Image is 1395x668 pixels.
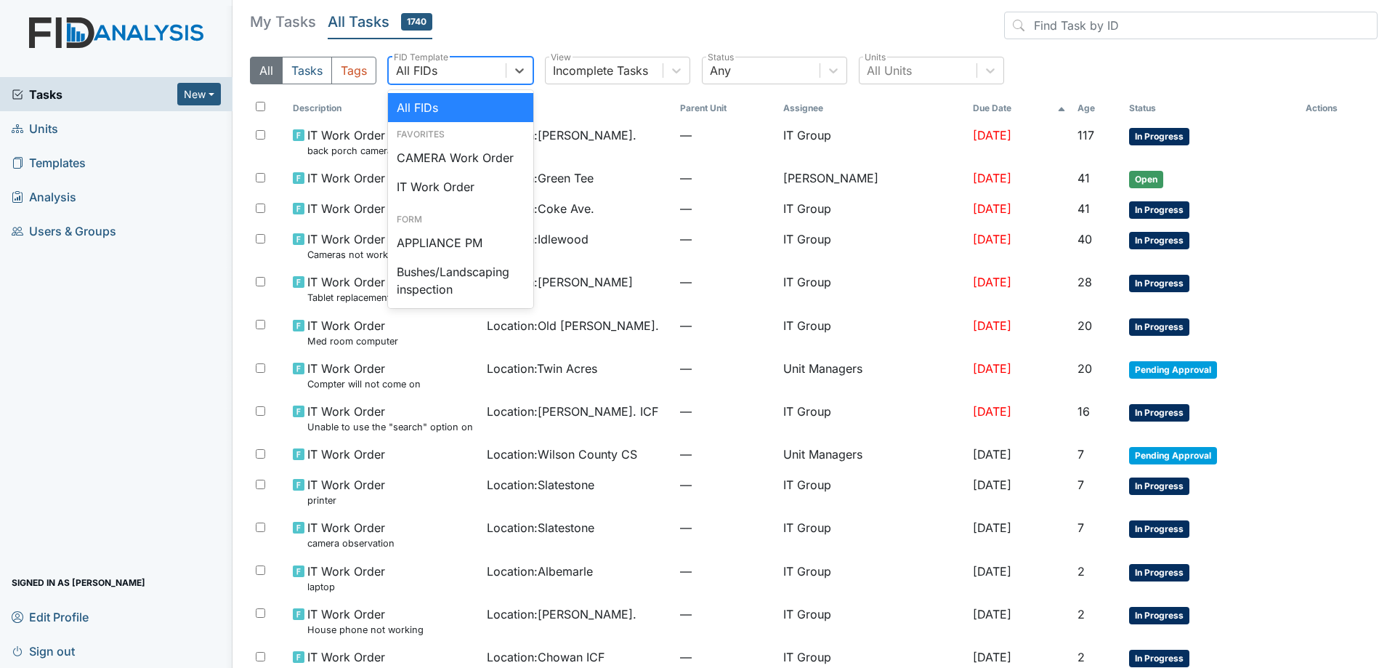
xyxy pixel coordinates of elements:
span: — [680,403,772,420]
span: Units [12,117,58,140]
span: Edit Profile [12,605,89,628]
td: IT Group [777,513,967,556]
span: — [680,476,772,494]
span: Location : Albemarle [487,563,593,580]
span: [DATE] [973,404,1011,419]
span: Location : Green Tee [487,169,594,187]
small: House phone not working [307,623,424,637]
small: camera observation [307,536,395,550]
span: Sign out [12,640,75,662]
span: [DATE] [973,171,1011,185]
span: — [680,360,772,377]
span: In Progress [1129,607,1189,624]
th: Toggle SortBy [481,96,674,121]
span: In Progress [1129,232,1189,249]
span: In Progress [1129,650,1189,667]
span: [DATE] [973,232,1011,246]
span: IT Work Order Tablet replacement [307,273,390,305]
span: IT Work Order [307,200,385,217]
small: printer [307,494,385,507]
span: Tasks [12,86,177,103]
td: IT Group [777,397,967,440]
span: Location : Slatestone [487,519,594,536]
span: 20 [1077,361,1092,376]
span: Location : Wilson County CS [487,446,637,463]
span: IT Work Order [307,446,385,463]
span: [DATE] [973,650,1011,664]
small: Compter will not come on [307,377,421,391]
span: In Progress [1129,201,1189,219]
span: Location : Old [PERSON_NAME]. [487,317,659,334]
span: IT Work Order camera observation [307,519,395,550]
span: In Progress [1129,478,1189,495]
th: Toggle SortBy [287,96,480,121]
span: 7 [1077,520,1084,535]
small: Med room computer [307,334,398,348]
th: Assignee [777,96,967,121]
span: — [680,648,772,666]
span: 7 [1077,447,1084,462]
span: 7 [1077,478,1084,492]
span: Location : Coke Ave. [487,200,594,217]
span: [DATE] [973,478,1011,492]
span: Pending Approval [1129,361,1217,379]
th: Actions [1300,96,1372,121]
span: In Progress [1129,404,1189,422]
div: CAMERA Work Order [388,304,533,333]
span: IT Work Order back porch camera [307,126,392,158]
span: — [680,563,772,580]
span: [DATE] [973,520,1011,535]
th: Toggle SortBy [1123,96,1300,121]
span: In Progress [1129,128,1189,145]
span: IT Work Order printer [307,476,385,507]
span: Location : Twin Acres [487,360,597,377]
span: IT Work Order Cameras not working [307,230,402,262]
span: IT Work Order Unable to use the "search" option on cameras. [307,403,474,434]
span: IT Work Order House phone not working [307,605,424,637]
span: [DATE] [973,275,1011,289]
button: Tags [331,57,376,84]
td: IT Group [777,121,967,164]
small: Unable to use the "search" option on cameras. [307,420,474,434]
span: In Progress [1129,275,1189,292]
span: 2 [1077,564,1085,579]
span: — [680,605,772,623]
span: — [680,519,772,536]
small: back porch camera [307,144,392,158]
small: laptop [307,580,385,594]
span: [DATE] [973,318,1011,333]
span: Open [1129,171,1163,188]
button: Tasks [282,57,332,84]
span: 1740 [401,13,432,31]
span: 40 [1077,232,1092,246]
span: Analysis [12,185,76,208]
th: Toggle SortBy [967,96,1072,121]
input: Toggle All Rows Selected [256,102,265,111]
div: Form [388,213,533,226]
td: IT Group [777,194,967,225]
input: Find Task by ID [1004,12,1378,39]
span: Location : [PERSON_NAME]. [487,605,636,623]
span: [DATE] [973,607,1011,621]
th: Toggle SortBy [674,96,777,121]
span: IT Work Order laptop [307,563,385,594]
span: Location : [PERSON_NAME]. [487,126,636,144]
span: 117 [1077,128,1094,142]
div: CAMERA Work Order [388,143,533,172]
span: Users & Groups [12,220,116,242]
span: Location : Chowan ICF [487,648,604,666]
div: IT Work Order [388,172,533,201]
div: All FIDs [396,62,437,79]
div: Favorites [388,128,533,141]
span: — [680,446,772,463]
div: Type filter [250,57,376,84]
span: [DATE] [973,564,1011,579]
td: IT Group [777,311,967,354]
td: IT Group [777,470,967,513]
span: IT Work Order Med room computer [307,317,398,348]
div: APPLIANCE PM [388,228,533,257]
span: — [680,126,772,144]
span: In Progress [1129,520,1189,538]
span: Location : [PERSON_NAME]. ICF [487,403,658,420]
span: [DATE] [973,128,1011,142]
